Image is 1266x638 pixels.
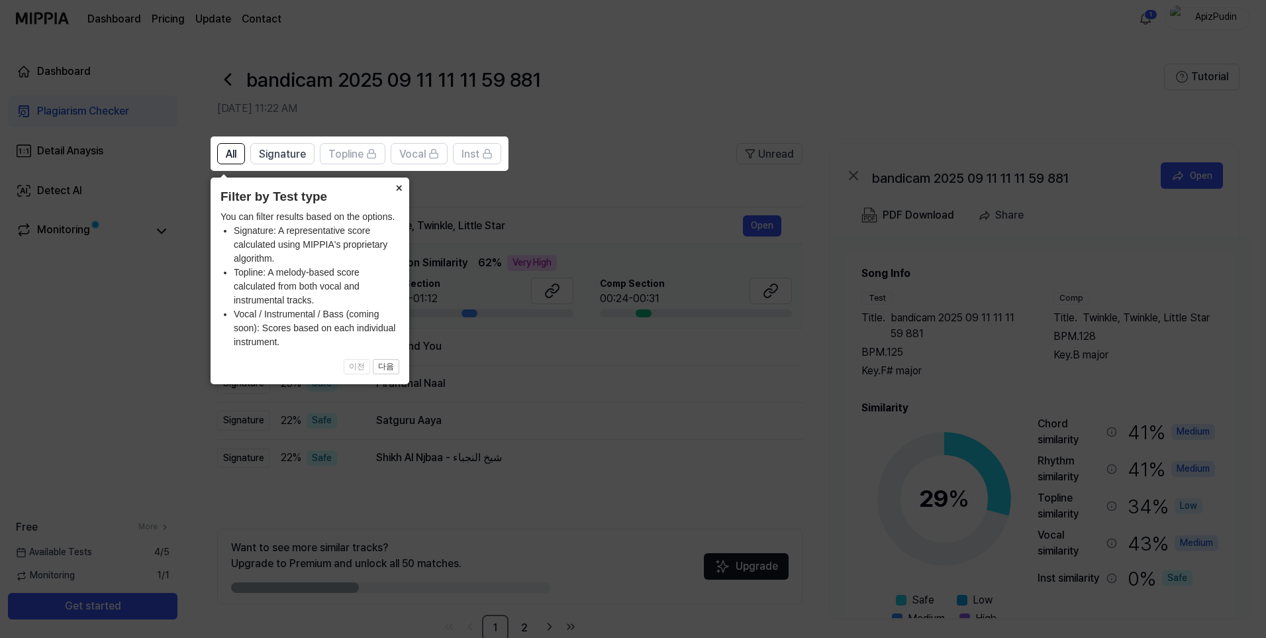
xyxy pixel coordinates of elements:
[234,224,399,266] li: Signature: A representative score calculated using MIPPIA's proprietary algorithm.
[453,143,501,164] button: Inst
[391,143,448,164] button: Vocal
[234,266,399,307] li: Topline: A melody-based score calculated from both vocal and instrumental tracks.
[462,146,479,162] span: Inst
[250,143,315,164] button: Signature
[220,187,399,207] header: Filter by Test type
[399,146,426,162] span: Vocal
[220,210,399,349] div: You can filter results based on the options.
[328,146,364,162] span: Topline
[373,359,399,375] button: 다음
[320,143,385,164] button: Topline
[259,146,306,162] span: Signature
[234,307,399,349] li: Vocal / Instrumental / Bass (coming soon): Scores based on each individual instrument.
[226,146,236,162] span: All
[388,178,409,196] button: Close
[217,143,245,164] button: All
